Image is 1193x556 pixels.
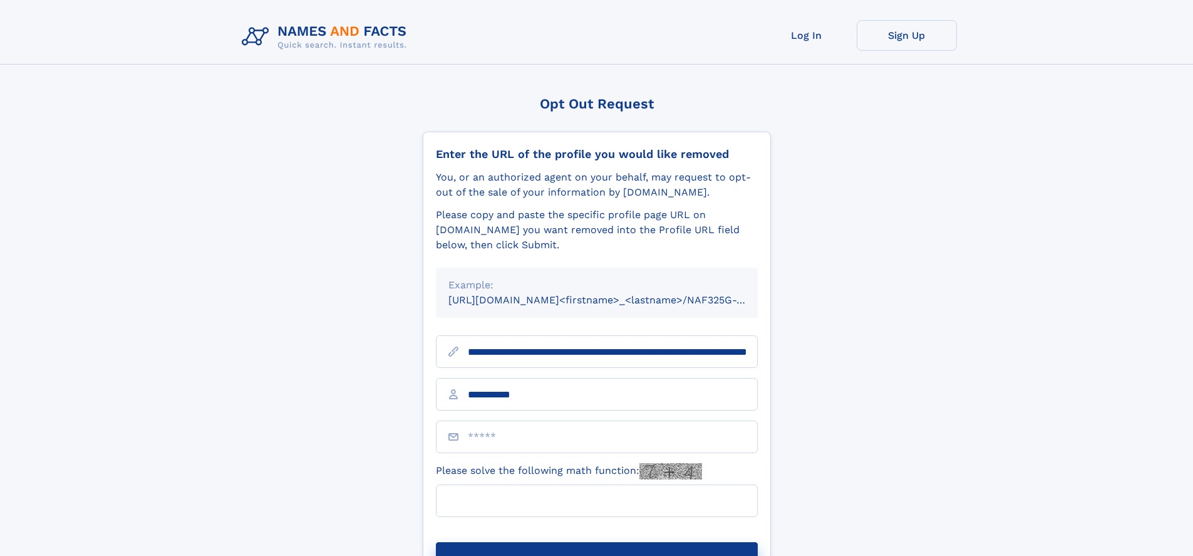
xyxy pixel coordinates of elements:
div: Example: [448,278,745,293]
div: Enter the URL of the profile you would like removed [436,147,758,161]
img: Logo Names and Facts [237,20,417,54]
div: Please copy and paste the specific profile page URL on [DOMAIN_NAME] you want removed into the Pr... [436,207,758,253]
label: Please solve the following math function: [436,463,702,480]
a: Log In [757,20,857,51]
div: Opt Out Request [423,96,771,112]
small: [URL][DOMAIN_NAME]<firstname>_<lastname>/NAF325G-xxxxxxxx [448,294,782,306]
a: Sign Up [857,20,957,51]
div: You, or an authorized agent on your behalf, may request to opt-out of the sale of your informatio... [436,170,758,200]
